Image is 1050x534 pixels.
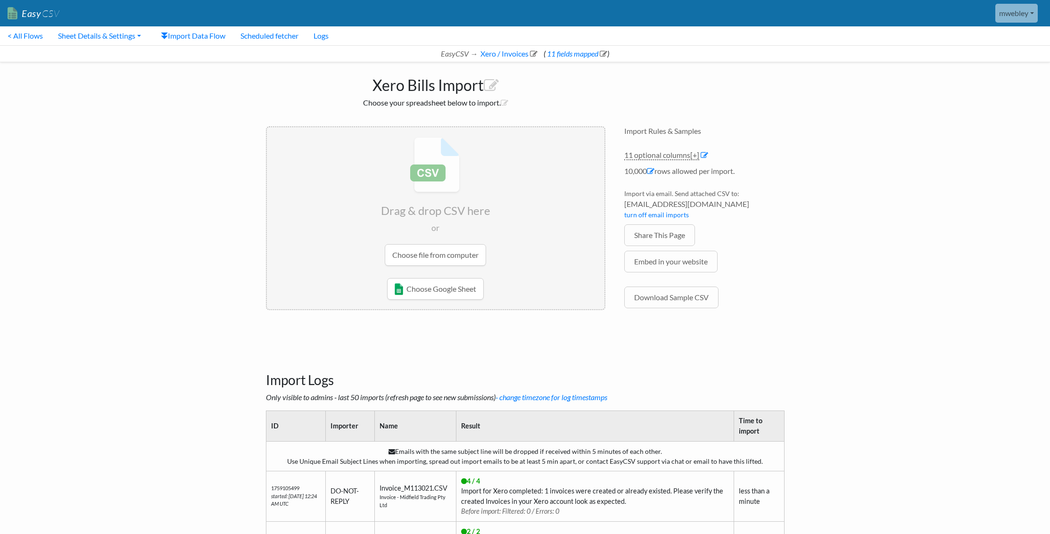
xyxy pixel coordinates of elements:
a: Xero / Invoices [479,49,537,58]
h1: Xero Bills Import [266,72,605,94]
td: Emails with the same subject line will be dropped if received within 5 minutes of each other. Use... [266,441,784,471]
h4: Import Rules & Samples [624,126,785,135]
a: Embed in your website [624,251,718,272]
a: Sheet Details & Settings [50,26,149,45]
i: EasyCSV → [441,49,478,58]
span: ( ) [544,49,609,58]
span: [EMAIL_ADDRESS][DOMAIN_NAME] [624,198,785,210]
i: started: [DATE] 12:24 AM UTC [271,493,317,507]
span: 4 / 4 [461,477,480,485]
span: Before import: Filtered: 0 / Errors: 0 [461,507,559,515]
a: mwebley [995,4,1038,23]
h3: Import Logs [266,349,785,388]
span: [+] [690,150,699,159]
a: Download Sample CSV [624,287,719,308]
th: Time to import [734,411,784,441]
td: 1759105499 [266,471,325,521]
td: less than a minute [734,471,784,521]
li: 10,000 rows allowed per import. [624,165,785,181]
a: 11 optional columns[+] [624,150,699,160]
i: Only visible to admins - last 50 imports (refresh page to see new submissions) [266,393,607,402]
a: EasyCSV [8,4,59,23]
h2: Choose your spreadsheet below to import. [266,98,605,107]
th: Name [374,411,456,441]
span: CSV [41,8,59,19]
a: Choose Google Sheet [387,278,484,300]
a: Scheduled fetcher [233,26,306,45]
a: 11 fields mapped [546,49,607,58]
a: - change timezone for log timestamps [496,393,607,402]
a: Logs [306,26,336,45]
a: turn off email imports [624,211,689,219]
th: Importer [325,411,374,441]
th: ID [266,411,325,441]
td: Invoice_M113021.CSV [374,471,456,521]
td: DO-NOT-REPLY [325,471,374,521]
li: Import via email. Send attached CSV to: [624,189,785,224]
td: Import for Xero completed: 1 invoices were created or already existed. Please verify the created ... [456,471,734,521]
a: Share This Page [624,224,695,246]
span: Invoice - Midfield Trading Pty Ltd [380,493,451,509]
a: Import Data Flow [153,26,233,45]
th: Result [456,411,734,441]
